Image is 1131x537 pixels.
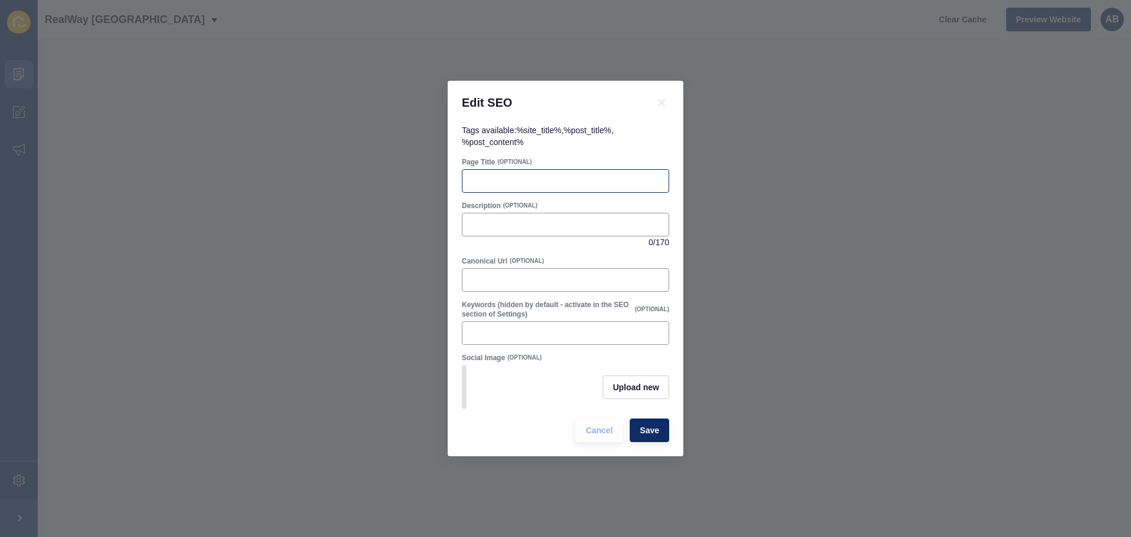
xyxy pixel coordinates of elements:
[576,419,623,442] button: Cancel
[649,236,653,248] span: 0
[462,300,633,319] label: Keywords (hidden by default - activate in the SEO section of Settings)
[462,157,495,167] label: Page Title
[507,354,541,362] span: (OPTIONAL)
[603,375,669,399] button: Upload new
[497,158,531,166] span: (OPTIONAL)
[517,126,561,135] code: %site_title%
[586,424,613,436] span: Cancel
[656,236,669,248] span: 170
[510,257,544,265] span: (OPTIONAL)
[635,305,669,314] span: (OPTIONAL)
[462,201,501,210] label: Description
[462,353,505,363] label: Social Image
[613,381,659,393] span: Upload new
[462,137,524,147] code: %post_content%
[564,126,611,135] code: %post_title%
[630,419,669,442] button: Save
[640,424,659,436] span: Save
[653,236,656,248] span: /
[462,256,507,266] label: Canonical Url
[462,95,640,110] h1: Edit SEO
[503,202,537,210] span: (OPTIONAL)
[462,126,614,147] span: Tags available: , ,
